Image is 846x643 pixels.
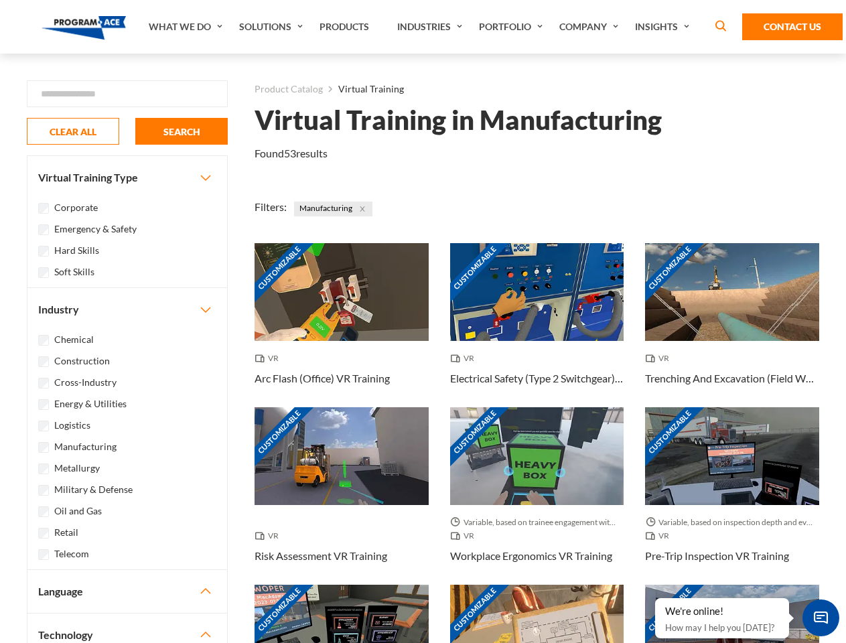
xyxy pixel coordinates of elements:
label: Military & Defense [54,482,133,497]
p: Found results [255,145,328,161]
input: Military & Defense [38,485,49,496]
label: Retail [54,525,78,540]
label: Logistics [54,418,90,433]
input: Construction [38,356,49,367]
input: Retail [38,528,49,539]
span: VR [255,529,284,543]
button: Close [355,202,370,216]
h3: Trenching And Excavation (Field Work) VR Training [645,370,819,386]
li: Virtual Training [323,80,404,98]
span: Filters: [255,200,287,213]
h3: Risk Assessment VR Training [255,548,387,564]
input: Oil and Gas [38,506,49,517]
label: Manufacturing [54,439,117,454]
a: Customizable Thumbnail - Electrical Safety (Type 2 Switchgear) VR Training VR Electrical Safety (... [450,243,624,407]
nav: breadcrumb [255,80,819,98]
span: VR [450,352,480,365]
label: Cross-Industry [54,375,117,390]
a: Contact Us [742,13,843,40]
a: Customizable Thumbnail - Arc Flash (Office) VR Training VR Arc Flash (Office) VR Training [255,243,429,407]
div: We're online! [665,605,779,618]
span: Variable, based on trainee engagement with exercises. [450,516,624,529]
input: Soft Skills [38,267,49,278]
a: Product Catalog [255,80,323,98]
input: Hard Skills [38,246,49,257]
span: Variable, based on inspection depth and event interaction. [645,516,819,529]
span: VR [645,352,675,365]
button: Virtual Training Type [27,156,227,199]
label: Soft Skills [54,265,94,279]
em: 53 [284,147,296,159]
label: Energy & Utilities [54,397,127,411]
input: Energy & Utilities [38,399,49,410]
a: Customizable Thumbnail - Trenching And Excavation (Field Work) VR Training VR Trenching And Excav... [645,243,819,407]
label: Chemical [54,332,94,347]
span: Manufacturing [294,202,372,216]
img: Program-Ace [42,16,127,40]
button: Language [27,570,227,613]
label: Oil and Gas [54,504,102,518]
span: VR [450,529,480,543]
h3: Electrical Safety (Type 2 Switchgear) VR Training [450,370,624,386]
span: VR [645,529,675,543]
a: Customizable Thumbnail - Risk Assessment VR Training VR Risk Assessment VR Training [255,407,429,585]
label: Metallurgy [54,461,100,476]
input: Telecom [38,549,49,560]
input: Cross-Industry [38,378,49,388]
input: Metallurgy [38,463,49,474]
label: Emergency & Safety [54,222,137,236]
span: Chat Widget [802,599,839,636]
input: Manufacturing [38,442,49,453]
input: Chemical [38,335,49,346]
p: How may I help you [DATE]? [665,620,779,636]
input: Emergency & Safety [38,224,49,235]
label: Telecom [54,547,89,561]
label: Hard Skills [54,243,99,258]
h3: Pre-Trip Inspection VR Training [645,548,789,564]
button: Industry [27,288,227,331]
label: Corporate [54,200,98,215]
h3: Arc Flash (Office) VR Training [255,370,390,386]
input: Corporate [38,203,49,214]
button: CLEAR ALL [27,118,119,145]
h3: Workplace Ergonomics VR Training [450,548,612,564]
span: VR [255,352,284,365]
h1: Virtual Training in Manufacturing [255,109,662,132]
label: Construction [54,354,110,368]
input: Logistics [38,421,49,431]
a: Customizable Thumbnail - Pre-Trip Inspection VR Training Variable, based on inspection depth and ... [645,407,819,585]
a: Customizable Thumbnail - Workplace Ergonomics VR Training Variable, based on trainee engagement w... [450,407,624,585]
